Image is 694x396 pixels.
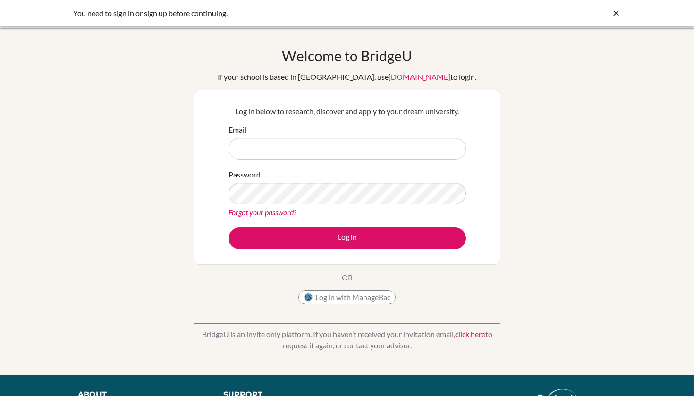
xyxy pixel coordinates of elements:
[282,47,412,64] h1: Welcome to BridgeU
[229,124,246,135] label: Email
[194,329,500,351] p: BridgeU is an invite only platform. If you haven’t received your invitation email, to request it ...
[73,8,479,19] div: You need to sign in or sign up before continuing.
[229,169,261,180] label: Password
[455,329,485,338] a: click here
[298,290,396,304] button: Log in with ManageBac
[229,227,466,249] button: Log in
[389,72,450,81] a: [DOMAIN_NAME]
[218,71,476,83] div: If your school is based in [GEOGRAPHIC_DATA], use to login.
[229,106,466,117] p: Log in below to research, discover and apply to your dream university.
[342,272,353,283] p: OR
[229,208,296,217] a: Forgot your password?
